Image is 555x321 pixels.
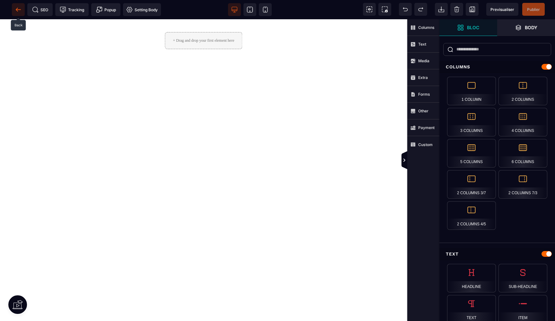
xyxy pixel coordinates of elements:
[467,25,479,30] strong: Bloc
[165,13,242,30] div: + Drag and drop your first element here
[418,108,428,113] strong: Other
[447,139,496,168] div: 5 Columns
[439,19,497,36] span: Open Blocks
[418,92,430,97] strong: Forms
[486,3,518,16] span: Preview
[447,108,496,136] div: 3 Columns
[418,25,435,30] strong: Columns
[527,7,540,12] span: Publier
[418,75,428,80] strong: Extra
[498,264,547,292] div: Sub-Headline
[418,142,433,147] strong: Custom
[447,201,496,230] div: 2 Columns 4/5
[439,61,555,73] div: Columns
[498,139,547,168] div: 6 Columns
[418,125,435,130] strong: Payment
[32,6,48,13] span: SEO
[418,58,429,63] strong: Media
[447,264,496,292] div: Headline
[378,3,391,16] span: Screenshot
[498,77,547,105] div: 2 Columns
[96,6,116,13] span: Popup
[418,42,426,47] strong: Text
[439,248,555,260] div: Text
[447,77,496,105] div: 1 Column
[525,25,537,30] strong: Body
[126,6,158,13] span: Setting Body
[60,6,84,13] span: Tracking
[498,170,547,199] div: 2 Columns 7/3
[497,19,555,36] span: Open Layer Manager
[447,170,496,199] div: 2 Columns 3/7
[490,7,514,12] span: Previsualiser
[498,108,547,136] div: 4 Columns
[363,3,376,16] span: View components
